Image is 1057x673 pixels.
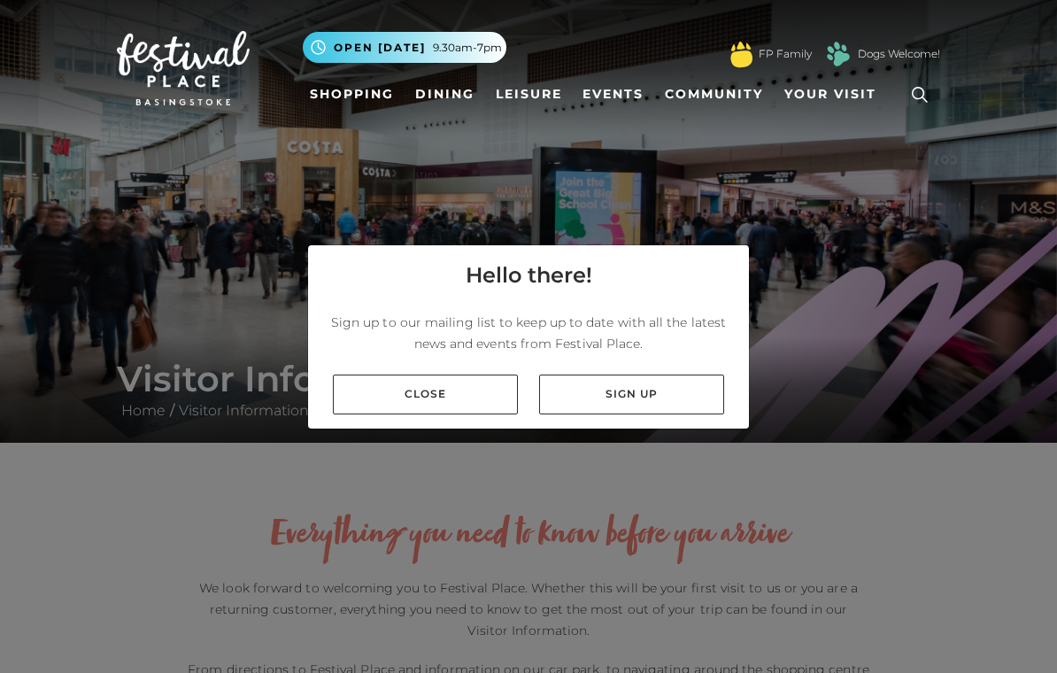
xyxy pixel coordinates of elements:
img: Festival Place Logo [117,31,250,105]
button: Open [DATE] 9.30am-7pm [303,32,506,63]
a: Leisure [489,78,569,111]
a: Sign up [539,375,724,414]
a: Your Visit [777,78,892,111]
a: Events [575,78,651,111]
a: Shopping [303,78,401,111]
a: Community [658,78,770,111]
span: 9.30am-7pm [433,40,502,56]
a: Close [333,375,518,414]
a: FP Family [759,46,812,62]
a: Dogs Welcome! [858,46,940,62]
span: Open [DATE] [334,40,426,56]
h4: Hello there! [466,259,592,291]
p: Sign up to our mailing list to keep up to date with all the latest news and events from Festival ... [322,312,735,354]
span: Your Visit [784,85,876,104]
a: Dining [408,78,482,111]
